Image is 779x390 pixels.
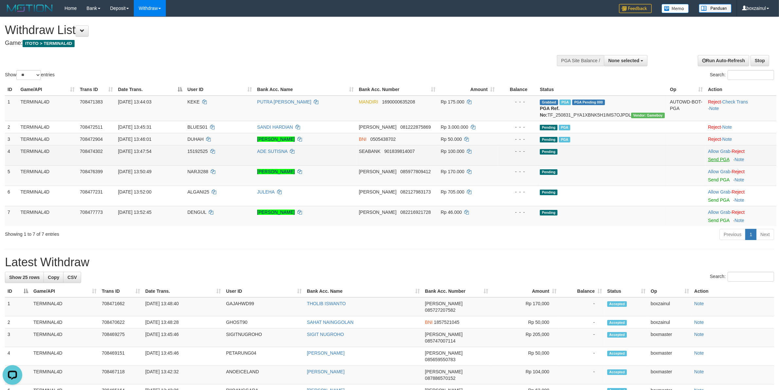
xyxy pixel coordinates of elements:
[257,189,274,195] a: JULEHA
[540,190,558,195] span: Pending
[648,347,692,366] td: boxmaster
[143,297,223,316] td: [DATE] 13:48:40
[708,177,729,182] a: Send PGA
[118,210,151,215] span: [DATE] 13:52:45
[5,206,18,226] td: 7
[559,328,605,347] td: -
[605,285,648,297] th: Status: activate to sort column ascending
[708,189,730,195] a: Allow Grab
[604,55,647,66] button: None selected
[5,24,513,37] h1: Withdraw List
[708,124,721,130] a: Reject
[359,169,397,174] span: [PERSON_NAME]
[694,332,704,337] a: Note
[728,70,774,80] input: Search:
[80,124,103,130] span: 708472511
[31,347,99,366] td: TERMINAL4D
[425,357,455,362] span: Copy 085659550783 to clipboard
[118,169,151,174] span: [DATE] 13:50:49
[400,189,431,195] span: Copy 082127983173 to clipboard
[491,316,559,328] td: Rp 50,000
[44,272,63,283] a: Copy
[667,96,705,121] td: AUTOWD-BOT-PGA
[185,84,255,96] th: User ID: activate to sort column ascending
[500,136,535,142] div: - - -
[5,316,31,328] td: 2
[425,332,463,337] span: [PERSON_NAME]
[118,137,151,142] span: [DATE] 13:46:01
[5,347,31,366] td: 4
[143,285,223,297] th: Date Trans.: activate to sort column ascending
[118,124,151,130] span: [DATE] 13:45:31
[559,137,570,142] span: PGA
[5,3,55,13] img: MOTION_logo.png
[607,301,627,307] span: Accepted
[99,328,143,347] td: 708469275
[5,228,320,237] div: Showing 1 to 7 of 7 entries
[708,197,729,203] a: Send PGA
[31,297,99,316] td: TERMINAL4D
[359,124,397,130] span: [PERSON_NAME]
[540,149,558,155] span: Pending
[187,169,208,174] span: NARJI288
[648,366,692,384] td: boxmaster
[48,275,59,280] span: Copy
[5,70,55,80] label: Show entries
[5,328,31,347] td: 3
[705,96,776,121] td: · ·
[370,137,396,142] span: Copy 0505438702 to clipboard
[500,168,535,175] div: - - -
[559,316,605,328] td: -
[80,149,103,154] span: 708474302
[99,297,143,316] td: 708471662
[619,4,652,13] img: Feedback.jpg
[400,124,431,130] span: Copy 081222875869 to clipboard
[5,133,18,145] td: 3
[9,275,40,280] span: Show 25 rows
[559,125,570,130] span: PGA
[356,84,438,96] th: Bank Acc. Number: activate to sort column ascending
[709,106,719,111] a: Note
[67,275,77,280] span: CSV
[441,124,468,130] span: Rp 3.000.000
[705,133,776,145] td: ·
[722,137,732,142] a: Note
[31,316,99,328] td: TERMINAL4D
[18,145,78,165] td: TERMINAL4D
[425,350,463,356] span: [PERSON_NAME]
[540,137,558,142] span: Pending
[540,210,558,215] span: Pending
[307,332,344,337] a: SIGIT NUGROHO
[705,145,776,165] td: ·
[607,369,627,375] span: Accepted
[99,366,143,384] td: 708467118
[143,347,223,366] td: [DATE] 13:45:46
[118,99,151,104] span: [DATE] 13:44:03
[99,347,143,366] td: 708469151
[540,100,558,105] span: Grabbed
[732,189,745,195] a: Reject
[694,301,704,306] a: Note
[491,328,559,347] td: Rp 205,000
[18,121,78,133] td: TERMINAL4D
[500,209,535,215] div: - - -
[422,285,491,297] th: Bank Acc. Number: activate to sort column ascending
[143,316,223,328] td: [DATE] 13:48:28
[99,316,143,328] td: 708470622
[223,328,304,347] td: SIGITNUGROHO
[384,149,415,154] span: Copy 901839814007 to clipboard
[257,210,295,215] a: [PERSON_NAME]
[498,84,538,96] th: Balance
[500,99,535,105] div: - - -
[708,149,732,154] span: ·
[118,149,151,154] span: [DATE] 13:47:54
[5,285,31,297] th: ID: activate to sort column descending
[143,366,223,384] td: [DATE] 13:42:32
[223,285,304,297] th: User ID: activate to sort column ascending
[187,210,206,215] span: DENGUL
[5,84,18,96] th: ID
[307,320,354,325] a: SAHAT NAINGGOLAN
[359,189,397,195] span: [PERSON_NAME]
[18,84,78,96] th: Game/API: activate to sort column ascending
[500,148,535,155] div: - - -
